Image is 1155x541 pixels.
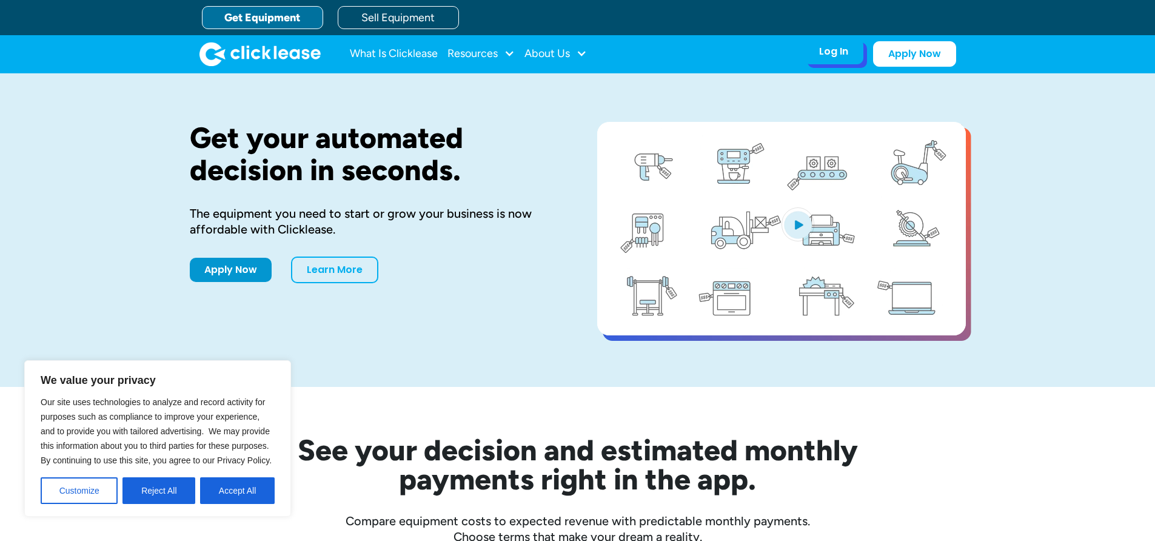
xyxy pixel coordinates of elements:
[238,435,917,494] h2: See your decision and estimated monthly payments right in the app.
[819,45,848,58] div: Log In
[41,373,275,388] p: We value your privacy
[202,6,323,29] a: Get Equipment
[24,360,291,517] div: We value your privacy
[122,477,195,504] button: Reject All
[524,42,587,66] div: About Us
[338,6,459,29] a: Sell Equipment
[447,42,515,66] div: Resources
[200,477,275,504] button: Accept All
[350,42,438,66] a: What Is Clicklease
[199,42,321,66] a: home
[190,206,558,237] div: The equipment you need to start or grow your business is now affordable with Clicklease.
[41,397,272,465] span: Our site uses technologies to analyze and record activity for purposes such as compliance to impr...
[782,207,814,241] img: Blue play button logo on a light blue circular background
[190,122,558,186] h1: Get your automated decision in seconds.
[873,41,956,67] a: Apply Now
[291,257,378,283] a: Learn More
[190,258,272,282] a: Apply Now
[199,42,321,66] img: Clicklease logo
[41,477,118,504] button: Customize
[597,122,966,335] a: open lightbox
